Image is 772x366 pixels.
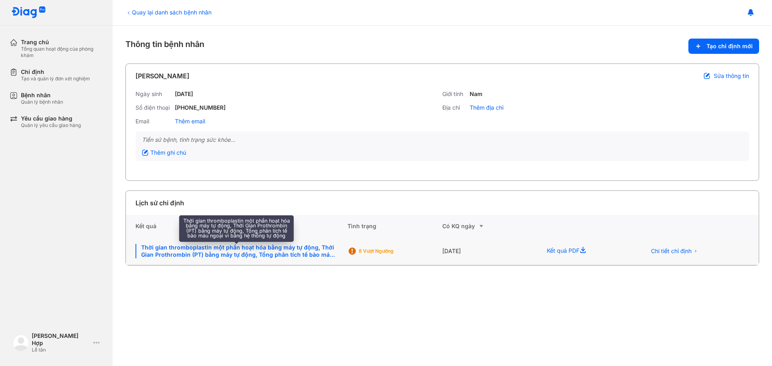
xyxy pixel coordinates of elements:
div: Thời gian thromboplastin một phần hoạt hóa bằng máy tự động, Thời Gian Prothrombin (PT) bằng máy ... [136,244,338,258]
div: [DATE] [442,237,537,265]
div: Tạo và quản lý đơn xét nghiệm [21,76,90,82]
div: Tiền sử bệnh, tình trạng sức khỏe... [142,136,743,143]
div: Bệnh nhân [21,92,63,99]
div: [PERSON_NAME] Hợp [32,332,90,347]
div: [PERSON_NAME] [136,71,189,81]
div: Quay lại danh sách bệnh nhân [125,8,211,16]
div: Kết quả PDF [537,237,636,265]
div: Kết quả [126,215,347,237]
div: Tổng quan hoạt động của phòng khám [21,46,103,59]
div: Quản lý bệnh nhân [21,99,63,105]
div: [PHONE_NUMBER] [175,104,226,111]
div: Trang chủ [21,39,103,46]
div: Thông tin bệnh nhân [125,39,759,54]
button: Tạo chỉ định mới [688,39,759,54]
div: Địa chỉ [442,104,466,111]
div: Chỉ định [21,68,90,76]
div: Ngày sinh [136,90,172,98]
button: Chi tiết chỉ định [646,245,703,257]
div: Quản lý yêu cầu giao hàng [21,122,81,129]
div: Giới tính [442,90,466,98]
span: Chi tiết chỉ định [651,247,692,255]
img: logo [13,335,29,351]
div: Thêm ghi chú [142,149,186,156]
div: Yêu cầu giao hàng [21,115,81,122]
span: Sửa thông tin [714,72,749,80]
img: logo [11,6,46,19]
div: [DATE] [175,90,193,98]
div: 8 Vượt ngưỡng [359,248,423,254]
div: Thêm email [175,118,205,125]
div: Thêm địa chỉ [470,104,503,111]
div: Nam [470,90,482,98]
div: Tình trạng [347,215,442,237]
span: Tạo chỉ định mới [706,43,753,50]
div: Lịch sử chỉ định [136,198,184,208]
div: Có KQ ngày [442,221,537,231]
div: Lễ tân [32,347,90,353]
div: Email [136,118,172,125]
div: Số điện thoại [136,104,172,111]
